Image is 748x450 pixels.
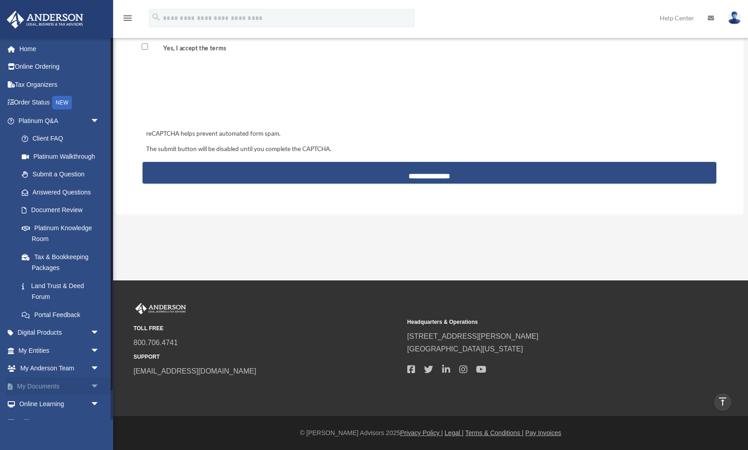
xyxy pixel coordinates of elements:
[133,339,178,346] a: 800.706.4741
[91,112,109,130] span: arrow_drop_down
[91,377,109,396] span: arrow_drop_down
[407,345,523,353] a: [GEOGRAPHIC_DATA][US_STATE]
[6,94,113,112] a: Order StatusNEW
[13,201,109,219] a: Document Review
[6,360,113,378] a: My Anderson Teamarrow_drop_down
[122,13,133,24] i: menu
[407,317,675,327] small: Headquarters & Operations
[13,166,113,184] a: Submit a Question
[465,429,524,436] a: Terms & Conditions |
[6,112,113,130] a: Platinum Q&Aarrow_drop_down
[91,395,109,414] span: arrow_drop_down
[91,360,109,378] span: arrow_drop_down
[6,40,113,58] a: Home
[713,393,732,412] a: vertical_align_top
[13,248,113,277] a: Tax & Bookkeeping Packages
[6,76,113,94] a: Tax Organizers
[728,11,741,24] img: User Pic
[150,44,230,52] label: Yes, I accept the terms
[6,377,113,395] a: My Documentsarrow_drop_down
[143,75,281,110] iframe: reCAPTCHA
[13,183,113,201] a: Answered Questions
[13,306,113,324] a: Portal Feedback
[13,219,113,248] a: Platinum Knowledge Room
[91,413,109,431] span: arrow_drop_down
[133,352,401,362] small: SUPPORT
[133,324,401,333] small: TOLL FREE
[13,277,113,306] a: Land Trust & Deed Forum
[91,341,109,360] span: arrow_drop_down
[143,128,717,139] div: reCAPTCHA helps prevent automated form spam.
[122,16,133,24] a: menu
[6,324,113,342] a: Digital Productsarrow_drop_down
[113,427,748,439] div: © [PERSON_NAME] Advisors 2025
[13,130,113,148] a: Client FAQ
[6,341,113,360] a: My Entitiesarrow_drop_down
[525,429,561,436] a: Pay Invoices
[133,303,188,315] img: Anderson Advisors Platinum Portal
[133,367,256,375] a: [EMAIL_ADDRESS][DOMAIN_NAME]
[6,395,113,413] a: Online Learningarrow_drop_down
[143,144,717,155] div: The submit button will be disabled until you complete the CAPTCHA.
[445,429,464,436] a: Legal |
[6,58,113,76] a: Online Ordering
[6,413,113,431] a: Billingarrow_drop_down
[151,12,161,22] i: search
[91,324,109,342] span: arrow_drop_down
[717,396,728,407] i: vertical_align_top
[4,11,86,28] img: Anderson Advisors Platinum Portal
[407,332,538,340] a: [STREET_ADDRESS][PERSON_NAME]
[52,96,72,109] div: NEW
[13,147,113,166] a: Platinum Walkthrough
[400,429,443,436] a: Privacy Policy |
